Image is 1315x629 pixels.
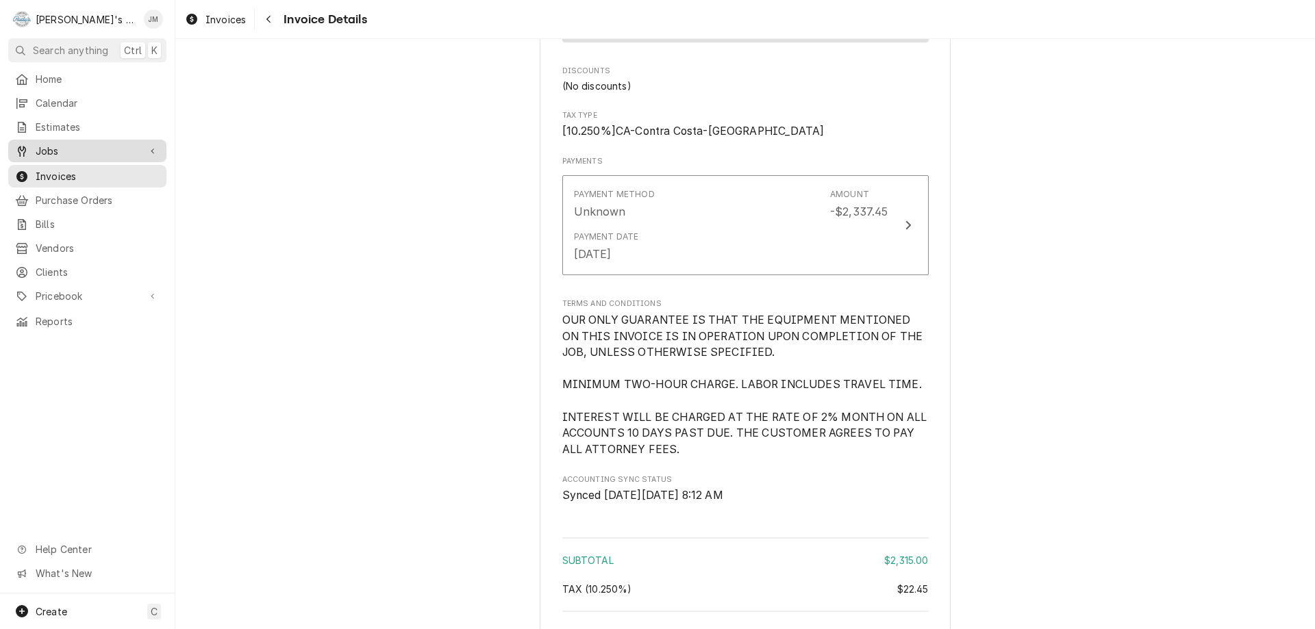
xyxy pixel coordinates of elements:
[36,12,136,27] div: [PERSON_NAME]'s Commercial Refrigeration
[151,43,158,57] span: K
[12,10,32,29] div: Rudy's Commercial Refrigeration's Avatar
[36,96,160,110] span: Calendar
[179,8,251,31] a: Invoices
[8,213,166,235] a: Bills
[8,562,166,585] a: Go to What's New
[33,43,108,57] span: Search anything
[562,123,929,140] span: Tax Type
[36,120,160,134] span: Estimates
[36,265,160,279] span: Clients
[36,144,139,158] span: Jobs
[36,217,160,231] span: Bills
[8,538,166,561] a: Go to Help Center
[144,10,163,29] div: Jim McIntyre's Avatar
[12,10,32,29] div: R
[8,237,166,259] a: Vendors
[562,110,929,121] span: Tax Type
[36,314,160,329] span: Reports
[8,165,166,188] a: Invoices
[36,72,160,86] span: Home
[884,553,928,567] div: $2,315.00
[36,566,158,580] span: What's New
[151,604,158,619] span: C
[36,241,160,255] span: Vendors
[562,553,929,567] div: Subtotal
[562,66,929,93] div: Discounts
[279,10,366,29] span: Invoice Details
[8,285,166,307] a: Go to Pricebook
[574,246,612,262] div: [DATE]
[830,203,888,220] div: -$2,337.45
[562,175,929,275] button: Update Payment
[562,156,929,167] label: Payments
[8,310,166,333] a: Reports
[562,554,614,566] span: Subtotal
[36,193,160,207] span: Purchase Orders
[8,38,166,62] button: Search anythingCtrlK
[8,68,166,90] a: Home
[574,188,655,201] div: Payment Method
[562,110,929,140] div: Tax Type
[562,298,929,309] span: Terms and Conditions
[562,312,929,458] span: Terms and Conditions
[562,79,929,93] div: Discounts List
[562,487,929,504] span: Accounting Sync Status
[8,116,166,138] a: Estimates
[8,261,166,283] a: Clients
[36,289,139,303] span: Pricebook
[574,203,626,220] div: Unknown
[8,92,166,114] a: Calendar
[8,140,166,162] a: Go to Jobs
[562,474,929,504] div: Accounting Sync Status
[205,12,246,27] span: Invoices
[562,582,929,596] div: Tax
[830,188,869,201] div: Amount
[574,231,639,243] div: Payment Date
[562,156,929,282] div: Payments
[36,542,158,556] span: Help Center
[562,489,723,502] span: Synced [DATE][DATE] 8:12 AM
[562,298,929,457] div: Terms and Conditions
[562,66,929,77] span: Discounts
[897,582,929,596] div: $22.45
[36,606,67,617] span: Create
[124,43,142,57] span: Ctrl
[258,8,279,30] button: Navigate back
[8,189,166,211] a: Purchase Orders
[562,583,632,595] span: [6.25%] California State [1%] California, Contra Costa County [3%] California, Alameda County Dis...
[562,474,929,485] span: Accounting Sync Status
[562,125,825,138] span: [6.25%] California State [1%] California, Contra Costa County [3%] California, Alameda County Dis...
[144,10,163,29] div: JM
[36,169,160,183] span: Invoices
[562,313,930,456] span: OUR ONLY GUARANTEE IS THAT THE EQUIPMENT MENTIONED ON THIS INVOICE IS IN OPERATION UPON COMPLETIO...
